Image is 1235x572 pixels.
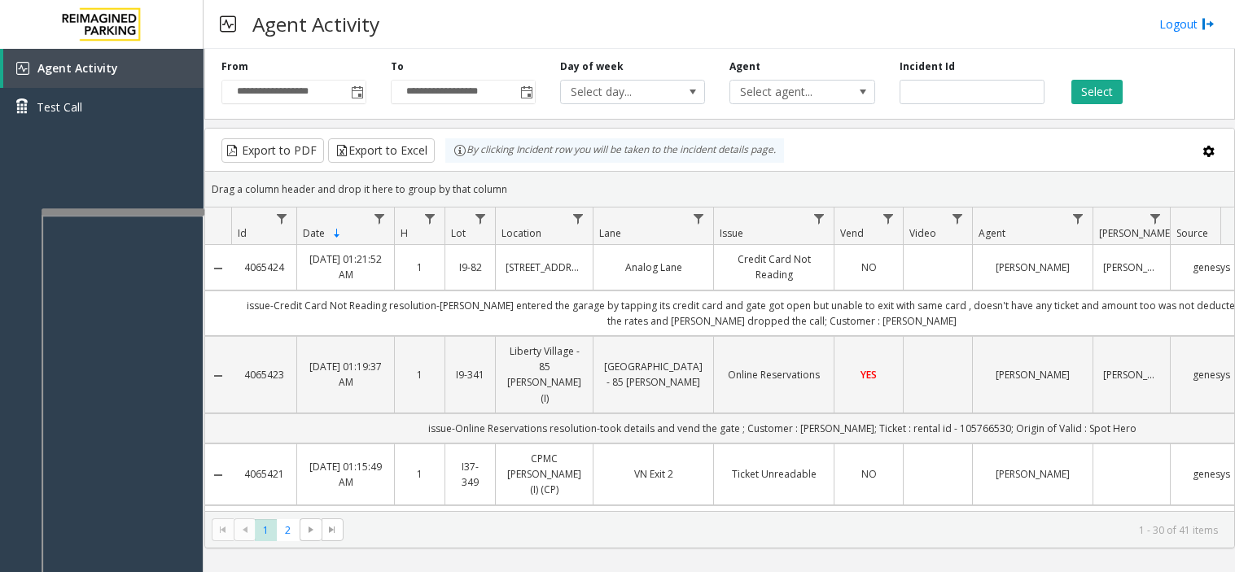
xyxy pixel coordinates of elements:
[255,519,277,541] span: Page 1
[221,138,324,163] button: Export to PDF
[983,367,1083,382] a: [PERSON_NAME]
[729,59,760,74] label: Agent
[451,226,466,240] span: Lot
[244,4,388,44] h3: Agent Activity
[909,226,936,240] span: Video
[37,60,118,76] span: Agent Activity
[16,62,29,75] img: 'icon'
[205,262,231,275] a: Collapse Details
[1103,367,1160,382] a: [PERSON_NAME]
[205,175,1234,203] div: Drag a column header and drop it here to group by that column
[724,367,824,382] a: Online Reservations
[506,260,583,275] a: [STREET_ADDRESS]
[1145,207,1167,229] a: Parker Filter Menu
[560,59,624,74] label: Day of week
[277,519,299,541] span: Page 2
[328,138,435,163] button: Export to Excel
[241,466,287,482] a: 4065421
[506,451,583,498] a: CPMC [PERSON_NAME] (I) (CP)
[1159,15,1215,33] a: Logout
[603,359,703,390] a: [GEOGRAPHIC_DATA] - 85 [PERSON_NAME]
[844,367,893,382] a: YES
[405,367,435,382] a: 1
[979,226,1005,240] span: Agent
[844,466,893,482] a: NO
[808,207,830,229] a: Issue Filter Menu
[517,81,535,103] span: Toggle popup
[506,343,583,406] a: Liberty Village - 85 [PERSON_NAME] (I)
[307,251,384,282] a: [DATE] 01:21:52 AM
[419,207,441,229] a: H Filter Menu
[455,367,485,382] a: I9-341
[220,4,236,44] img: pageIcon
[405,260,435,275] a: 1
[37,98,82,116] span: Test Call
[3,49,204,88] a: Agent Activity
[599,226,621,240] span: Lane
[241,260,287,275] a: 4065424
[1071,80,1123,104] button: Select
[348,81,366,103] span: Toggle popup
[205,469,231,482] a: Collapse Details
[878,207,900,229] a: Vend Filter Menu
[271,207,293,229] a: Id Filter Menu
[983,260,1083,275] a: [PERSON_NAME]
[1202,15,1215,33] img: logout
[369,207,391,229] a: Date Filter Menu
[453,144,466,157] img: infoIcon.svg
[603,466,703,482] a: VN Exit 2
[455,260,485,275] a: I9-82
[322,518,344,541] span: Go to the last page
[603,260,703,275] a: Analog Lane
[455,459,485,490] a: I37-349
[861,368,877,382] span: YES
[353,523,1218,537] kendo-pager-info: 1 - 30 of 41 items
[391,59,404,74] label: To
[861,260,877,274] span: NO
[307,459,384,490] a: [DATE] 01:15:49 AM
[304,523,318,536] span: Go to the next page
[861,467,877,481] span: NO
[567,207,589,229] a: Location Filter Menu
[303,226,325,240] span: Date
[470,207,492,229] a: Lot Filter Menu
[720,226,743,240] span: Issue
[445,138,784,163] div: By clicking Incident row you will be taken to the incident details page.
[501,226,541,240] span: Location
[238,226,247,240] span: Id
[1099,226,1173,240] span: [PERSON_NAME]
[1176,226,1208,240] span: Source
[688,207,710,229] a: Lane Filter Menu
[401,226,408,240] span: H
[307,359,384,390] a: [DATE] 01:19:37 AM
[840,226,864,240] span: Vend
[844,260,893,275] a: NO
[1103,260,1160,275] a: [PERSON_NAME]
[331,227,344,240] span: Sortable
[724,251,824,282] a: Credit Card Not Reading
[724,466,824,482] a: Ticket Unreadable
[405,466,435,482] a: 1
[561,81,676,103] span: Select day...
[300,518,322,541] span: Go to the next page
[326,523,339,536] span: Go to the last page
[983,466,1083,482] a: [PERSON_NAME]
[730,81,845,103] span: Select agent...
[205,369,231,382] a: Collapse Details
[221,59,248,74] label: From
[241,367,287,382] a: 4065423
[1067,207,1089,229] a: Agent Filter Menu
[205,207,1234,511] div: Data table
[900,59,955,74] label: Incident Id
[947,207,969,229] a: Video Filter Menu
